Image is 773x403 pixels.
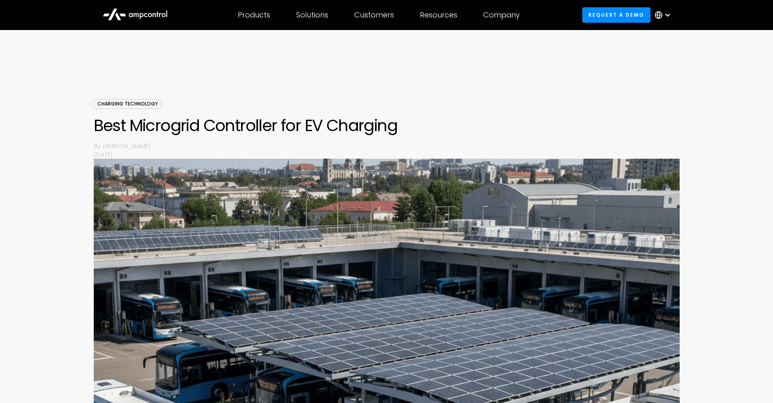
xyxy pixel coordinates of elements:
div: Customers [354,11,394,19]
p: [DATE] [94,150,680,159]
h1: Best Microgrid Controller for EV Charging [94,116,680,135]
div: Products [238,11,270,19]
div: Company [483,11,520,19]
div: Resources [420,11,457,19]
div: Solutions [296,11,328,19]
p: [PERSON_NAME] [103,142,680,150]
a: Request a demo [582,7,650,22]
p: By [94,142,103,150]
div: Charging Technology [94,99,161,109]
